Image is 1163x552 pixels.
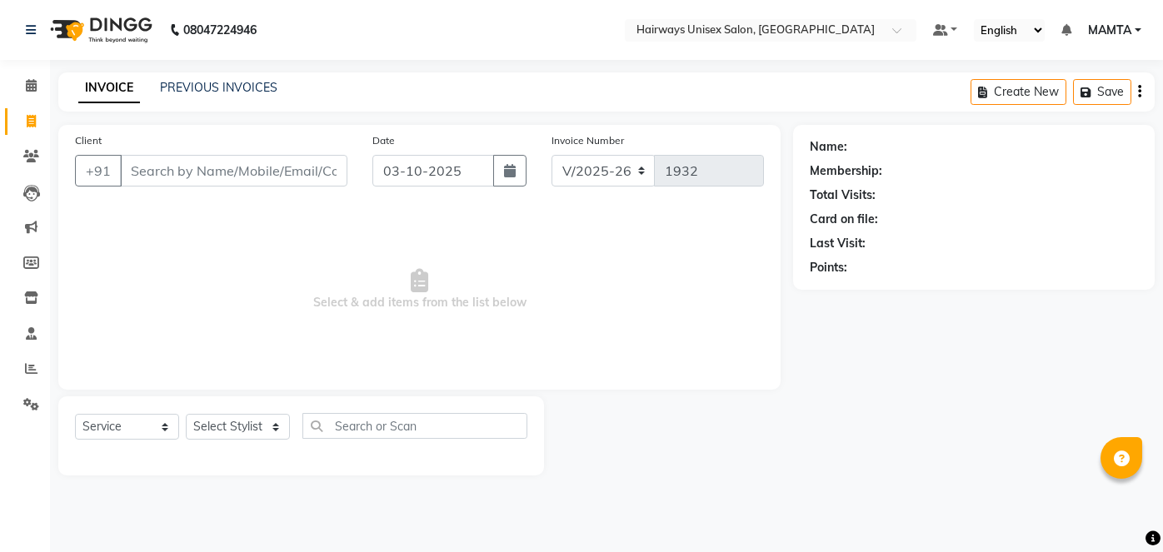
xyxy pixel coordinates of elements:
[160,80,277,95] a: PREVIOUS INVOICES
[810,138,847,156] div: Name:
[75,133,102,148] label: Client
[1088,22,1131,39] span: MAMTA
[42,7,157,53] img: logo
[78,73,140,103] a: INVOICE
[971,79,1066,105] button: Create New
[302,413,527,439] input: Search or Scan
[810,259,847,276] div: Points:
[810,162,882,180] div: Membership:
[810,186,876,204] div: Total Visits:
[75,206,764,373] span: Select & add items from the list below
[552,133,624,148] label: Invoice Number
[810,235,866,252] div: Last Visit:
[372,133,395,148] label: Date
[75,155,122,186] button: +91
[810,211,878,228] div: Card on file:
[1093,485,1146,535] iframe: chat widget
[183,7,257,53] b: 08047224946
[120,155,347,186] input: Search by Name/Mobile/Email/Code
[1073,79,1131,105] button: Save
